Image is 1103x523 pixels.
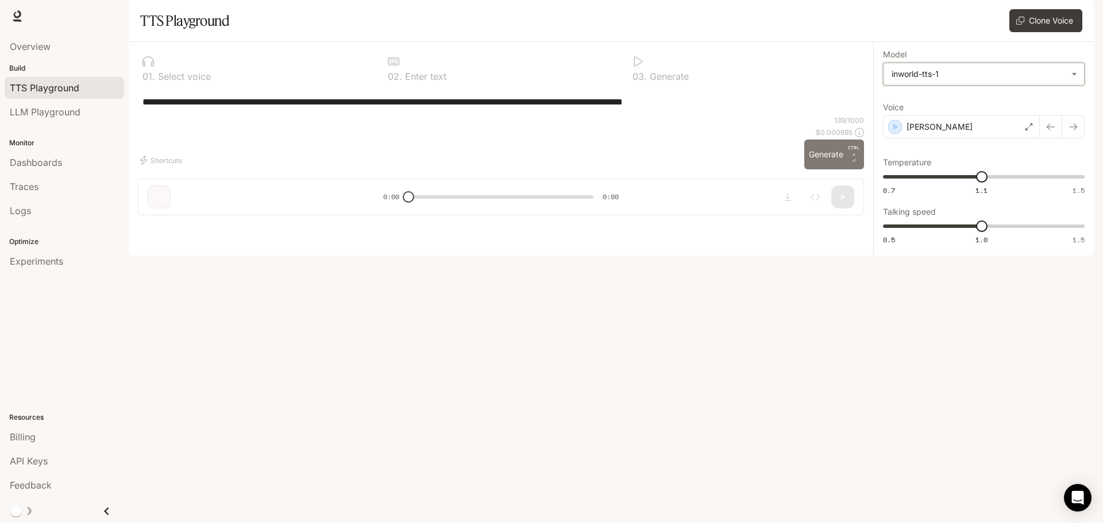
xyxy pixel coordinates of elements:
div: Open Intercom Messenger [1064,484,1092,512]
p: 0 3 . [633,72,647,81]
p: ⏎ [848,144,859,165]
p: Temperature [883,158,931,166]
p: Talking speed [883,208,936,216]
p: [PERSON_NAME] [907,121,973,133]
button: Shortcuts [138,151,187,169]
span: 0.7 [883,185,895,195]
div: inworld-tts-1 [892,68,1066,80]
span: 1.1 [975,185,988,195]
button: Clone Voice [1009,9,1082,32]
p: Select voice [155,72,211,81]
p: 0 1 . [142,72,155,81]
p: CTRL + [848,144,859,158]
p: Generate [647,72,689,81]
span: 1.5 [1073,185,1085,195]
span: 0.5 [883,235,895,245]
p: $ 0.000695 [816,127,853,137]
p: 0 2 . [388,72,402,81]
div: inworld-tts-1 [884,63,1084,85]
span: 1.0 [975,235,988,245]
h1: TTS Playground [140,9,229,32]
span: 1.5 [1073,235,1085,245]
p: Enter text [402,72,446,81]
p: Voice [883,103,904,111]
p: Model [883,51,907,59]
p: 139 / 1000 [834,115,864,125]
button: GenerateCTRL +⏎ [804,140,864,169]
